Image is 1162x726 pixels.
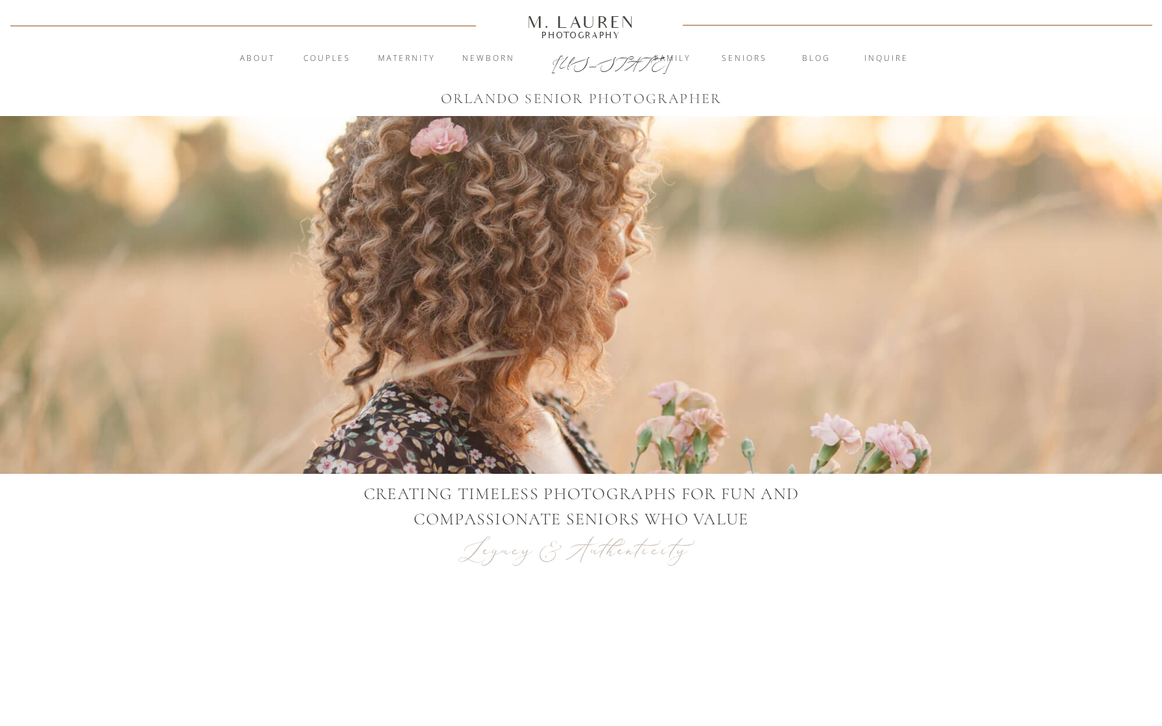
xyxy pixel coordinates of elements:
[781,53,851,65] a: blog
[232,53,282,65] a: About
[637,53,707,65] a: Family
[453,53,523,65] a: Newborn
[851,53,921,65] a: inquire
[428,88,735,108] h1: orlando Senior photographer
[709,53,779,65] a: Seniors
[552,53,611,69] a: [US_STATE]
[463,533,699,567] p: Legacy & Authenticity
[488,15,674,29] a: M. Lauren
[362,481,800,533] p: CREATING TIMELESS PHOTOGRAPHS FOR FUN AND COMPASSIONATE Seniors WHO VALUE
[521,32,641,38] a: Photography
[372,53,442,65] a: Maternity
[292,53,362,65] a: Couples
